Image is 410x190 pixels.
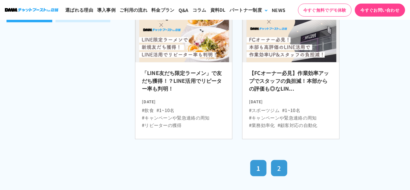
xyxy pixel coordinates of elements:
a: 「LINE友だち限定ラーメン」で友だち獲得！？LINE活用でリピーター率も判明！ [DATE] #飲食#1~10名#キャンペーンや緊急連絡の周知#リピーターの獲得 [135,7,232,139]
time: [DATE] [249,96,333,104]
img: ロゴ [5,8,58,12]
li: #顧客対応の自動化 [278,122,317,129]
div: パートナー制度 [230,6,262,13]
li: #リピーターの獲得 [142,122,182,129]
a: 【FCオーナー必見】作業効率アップでスタッフの負担減！本部からの評価も◎なLIN... [DATE] #スポーツジム#1~10名#キャンペーンや緊急連絡の周知#業務効率化#顧客対応の自動化 [242,7,340,139]
li: #業務効率化 [249,122,275,129]
h2: 【FCオーナー必見】作業効率アップでスタッフの負担減！本部からの評価も◎なLIN... [249,69,333,96]
li: #スポーツジム [249,107,280,114]
span: 1 [256,164,260,172]
li: #キャンペーンや緊急連絡の周知 [142,114,210,121]
a: 今すぐお問い合わせ [355,4,405,17]
li: #1~10名 [282,107,300,114]
a: 今すぐ無料でデモ体験 [298,4,352,17]
li: #1~10名 [156,107,175,114]
h2: 「LINE友だち限定ラーメン」で友だち獲得！？LINE活用でリピーター率も判明！ [142,69,226,96]
li: #飲食 [142,107,154,114]
li: #キャンペーンや緊急連絡の周知 [249,114,317,121]
span: 2 [277,164,281,172]
a: 2 [271,160,287,176]
time: [DATE] [142,96,226,104]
